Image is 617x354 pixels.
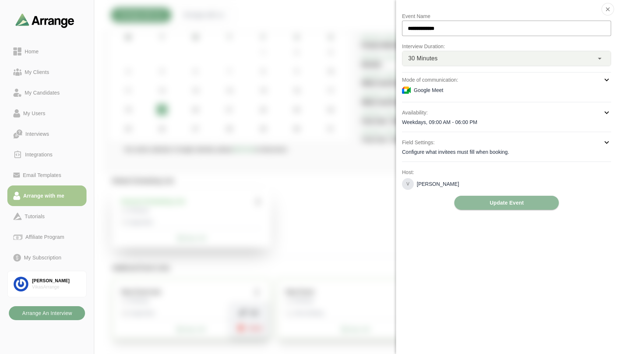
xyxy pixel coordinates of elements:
[21,253,64,262] div: My Subscription
[402,86,411,95] img: Meeting Mode Icon
[7,227,87,247] a: Affiliate Program
[15,13,74,28] img: arrangeai-name-small-logo.4d2b8aee.svg
[22,150,56,159] div: Integrations
[7,41,87,62] a: Home
[7,247,87,268] a: My Subscription
[22,47,42,56] div: Home
[20,171,64,180] div: Email Templates
[402,118,611,126] div: Weekdays, 09:00 AM - 06:00 PM
[417,180,459,188] p: [PERSON_NAME]
[22,130,52,138] div: Interviews
[7,82,87,103] a: My Candidates
[7,165,87,185] a: Email Templates
[7,271,87,297] a: [PERSON_NAME]VikasArrange
[408,54,438,63] span: 30 Minutes
[22,212,47,221] div: Tutorials
[22,88,63,97] div: My Candidates
[402,12,611,21] p: Event Name
[402,168,611,177] p: Host:
[454,196,559,210] button: Update Event
[20,109,48,118] div: My Users
[489,196,524,210] span: Update Event
[402,75,458,84] p: Mode of communication:
[402,108,428,117] p: Availability:
[7,62,87,82] a: My Clients
[9,306,85,320] button: Arrange An Interview
[402,178,414,190] div: V
[7,206,87,227] a: Tutorials
[402,86,611,95] div: Google Meet
[7,103,87,124] a: My Users
[22,306,72,320] b: Arrange An Interview
[32,278,80,284] div: [PERSON_NAME]
[22,68,52,77] div: My Clients
[402,42,611,51] p: Interview Duration:
[7,144,87,165] a: Integrations
[32,284,80,290] div: VikasArrange
[22,233,67,241] div: Affiliate Program
[20,191,67,200] div: Arrange with me
[7,185,87,206] a: Arrange with me
[402,148,611,156] div: Configure what invitees must fill when booking.
[402,138,435,147] p: Field Settings:
[7,124,87,144] a: Interviews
